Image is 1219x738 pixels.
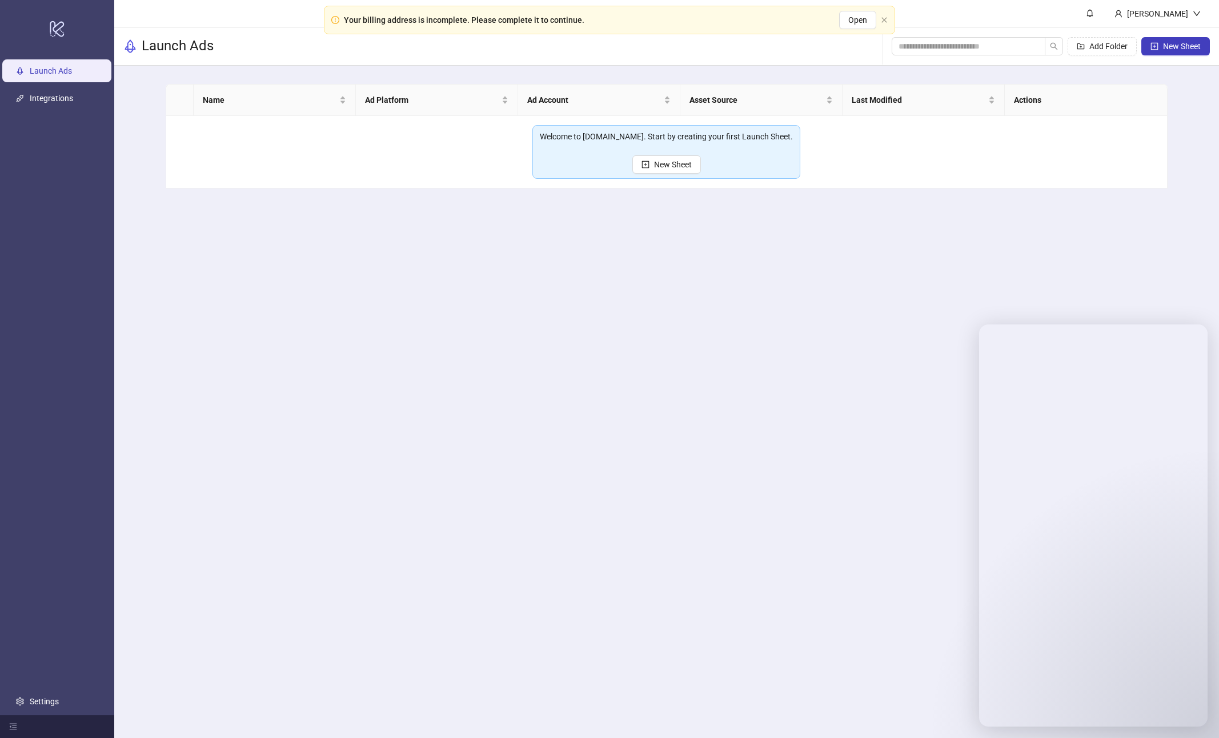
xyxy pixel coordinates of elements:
[1193,10,1201,18] span: down
[203,94,337,106] span: Name
[540,130,793,143] div: Welcome to [DOMAIN_NAME]. Start by creating your first Launch Sheet.
[356,85,518,116] th: Ad Platform
[1068,37,1137,55] button: Add Folder
[654,160,692,169] span: New Sheet
[881,17,888,24] button: close
[1077,42,1085,50] span: folder-add
[1114,10,1122,18] span: user
[1050,42,1058,50] span: search
[632,155,701,174] button: New Sheet
[123,39,137,53] span: rocket
[1141,37,1210,55] button: New Sheet
[1150,42,1158,50] span: plus-square
[344,14,584,26] div: Your billing address is incomplete. Please complete it to continue.
[331,16,339,24] span: exclamation-circle
[365,94,499,106] span: Ad Platform
[30,94,73,103] a: Integrations
[1086,9,1094,17] span: bell
[30,697,59,706] a: Settings
[1089,42,1128,51] span: Add Folder
[1122,7,1193,20] div: [PERSON_NAME]
[1163,42,1201,51] span: New Sheet
[852,94,986,106] span: Last Modified
[9,723,17,731] span: menu-fold
[142,37,214,55] h3: Launch Ads
[641,161,649,169] span: plus-square
[839,11,876,29] button: Open
[881,17,888,23] span: close
[848,15,867,25] span: Open
[689,94,824,106] span: Asset Source
[979,324,1208,727] iframe: Intercom live chat
[1005,85,1167,116] th: Actions
[843,85,1005,116] th: Last Modified
[194,85,356,116] th: Name
[527,94,661,106] span: Ad Account
[30,66,72,75] a: Launch Ads
[680,85,843,116] th: Asset Source
[518,85,680,116] th: Ad Account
